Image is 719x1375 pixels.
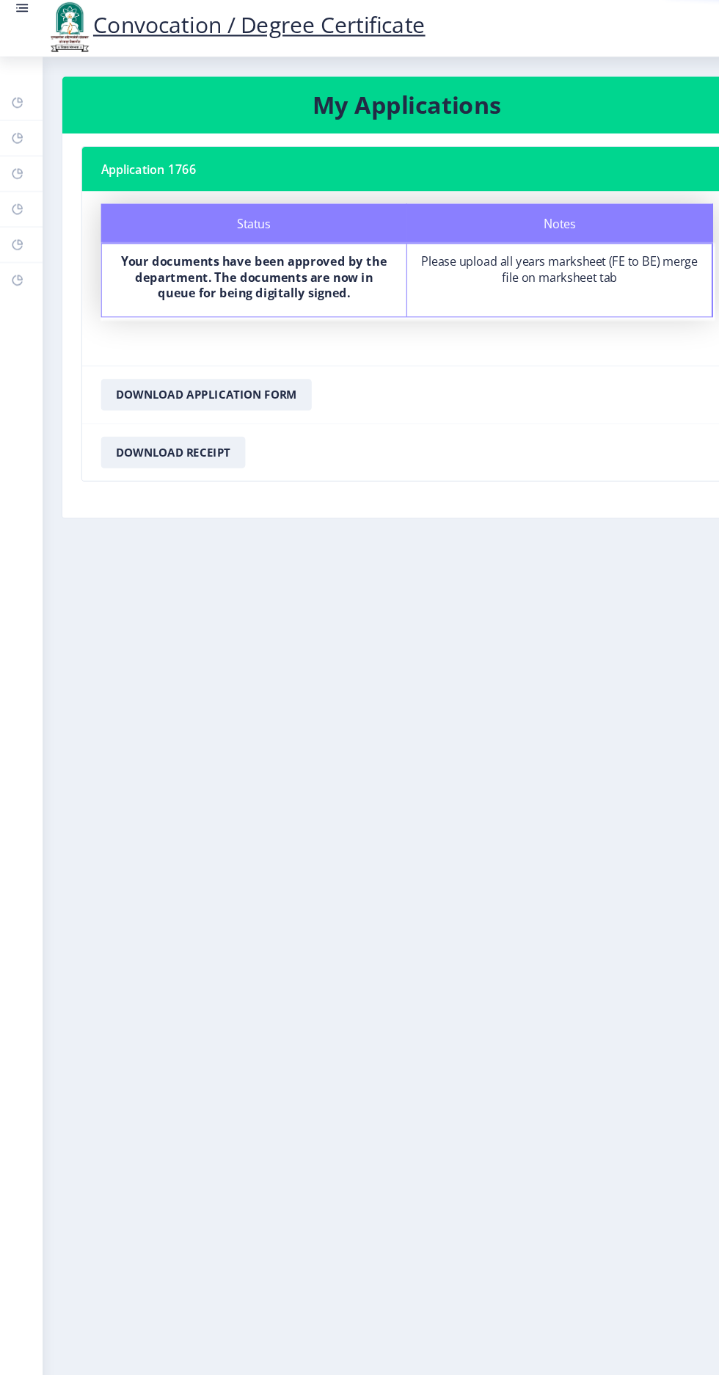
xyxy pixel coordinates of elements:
span: Created with ♥ by 2025 [56,1346,209,1360]
button: Download Application Form [95,355,291,385]
div: Please upload all years marksheet (FE to BE) merge file on marksheet tab [393,239,650,268]
a: Convocation / Degree Certificate [44,12,397,40]
div: Status [95,192,380,229]
img: logo [44,3,88,53]
h3: My Applications [77,86,683,115]
b: Your documents have been approved by the department. The documents are now in queue for being dig... [114,239,362,283]
button: Download Receipt [95,409,230,438]
div: Notes [380,192,665,229]
a: Edulab [145,1346,183,1360]
nb-card-header: Application 1766 [78,139,682,181]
